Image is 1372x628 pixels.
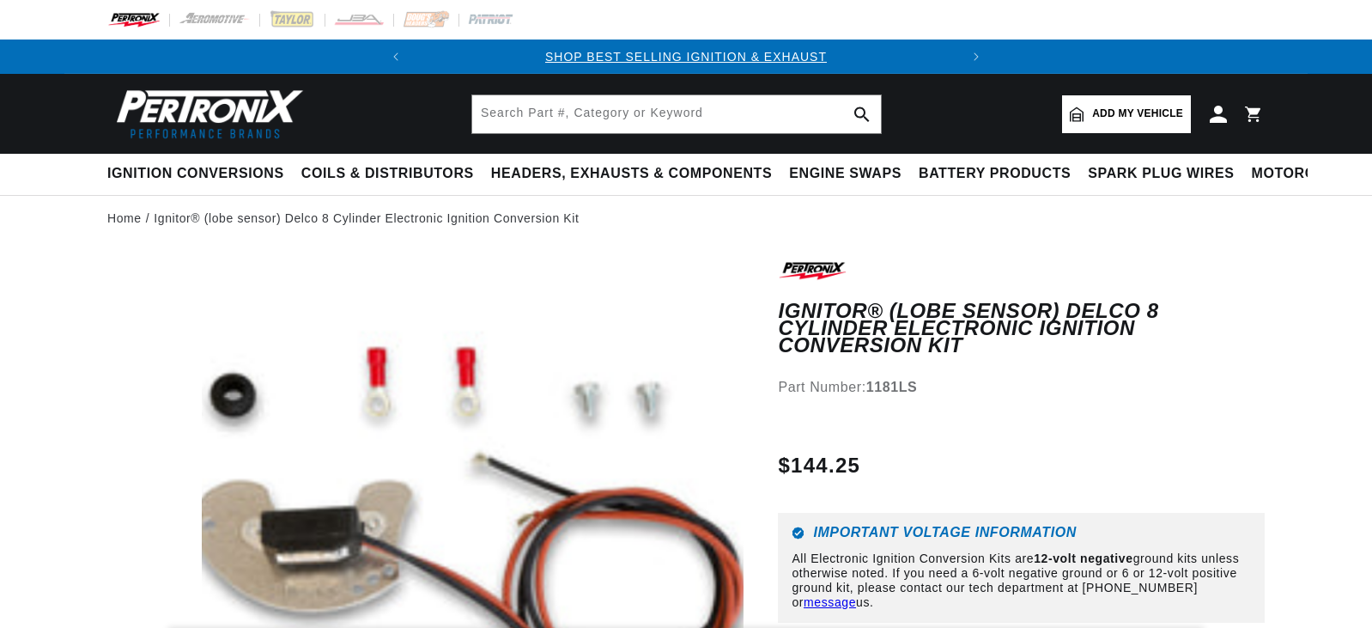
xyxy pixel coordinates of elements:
[413,47,959,66] div: Announcement
[64,40,1308,74] slideshow-component: Translation missing: en.sections.announcements.announcement_bar
[804,595,856,609] a: message
[1243,154,1363,194] summary: Motorcycle
[780,154,910,194] summary: Engine Swaps
[1034,552,1132,565] strong: 12-volt negative
[789,165,902,183] span: Engine Swaps
[1252,165,1354,183] span: Motorcycle
[491,165,772,183] span: Headers, Exhausts & Components
[843,95,881,133] button: search button
[379,40,413,74] button: Translation missing: en.sections.announcements.previous_announcement
[293,154,483,194] summary: Coils & Distributors
[483,154,780,194] summary: Headers, Exhausts & Components
[154,209,579,228] a: Ignitor® (lobe sensor) Delco 8 Cylinder Electronic Ignition Conversion Kit
[107,154,293,194] summary: Ignition Conversions
[1079,154,1242,194] summary: Spark Plug Wires
[866,380,918,394] strong: 1181LS
[910,154,1079,194] summary: Battery Products
[107,84,305,143] img: Pertronix
[1088,165,1234,183] span: Spark Plug Wires
[792,552,1251,609] p: All Electronic Ignition Conversion Kits are ground kits unless otherwise noted. If you need a 6-v...
[107,165,284,183] span: Ignition Conversions
[778,376,1265,399] div: Part Number:
[1062,95,1191,133] a: Add my vehicle
[545,50,827,64] a: SHOP BEST SELLING IGNITION & EXHAUST
[792,527,1251,540] h6: Important Voltage Information
[778,450,860,481] span: $144.25
[107,209,1265,228] nav: breadcrumbs
[959,40,993,74] button: Translation missing: en.sections.announcements.next_announcement
[107,209,142,228] a: Home
[472,95,881,133] input: Search Part #, Category or Keyword
[778,302,1265,355] h1: Ignitor® (lobe sensor) Delco 8 Cylinder Electronic Ignition Conversion Kit
[301,165,474,183] span: Coils & Distributors
[1092,106,1183,122] span: Add my vehicle
[413,47,959,66] div: 1 of 2
[919,165,1071,183] span: Battery Products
